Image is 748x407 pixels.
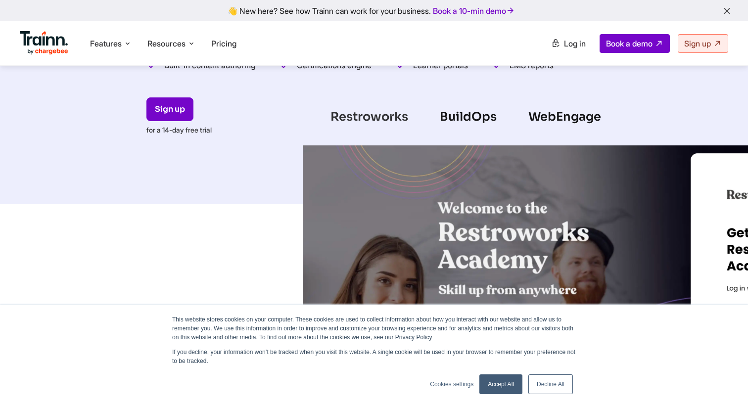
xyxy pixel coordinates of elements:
[147,38,186,49] span: Resources
[431,4,517,18] a: Book a 10-min demo
[479,374,522,394] a: Accept All
[211,39,236,48] a: Pricing
[20,31,68,55] img: Trainn Logo
[315,103,424,126] div: Restroworks
[146,97,193,121] a: Sign up
[90,38,122,49] span: Features
[172,348,576,365] p: If you decline, your information won’t be tracked when you visit this website. A single cookie wi...
[424,103,513,126] div: BuildOps
[606,39,653,48] span: Book a demo
[513,103,617,126] div: WebEngage
[564,39,586,48] span: Log in
[528,374,573,394] a: Decline All
[172,315,576,342] p: This website stores cookies on your computer. These cookies are used to collect information about...
[678,34,728,53] a: Sign up
[545,35,592,52] a: Log in
[146,97,602,135] div: for a 14-day free trial
[6,6,742,15] div: 👋 New here? See how Trainn can work for your business.
[600,34,670,53] a: Book a demo
[684,39,711,48] span: Sign up
[430,380,473,389] a: Cookies settings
